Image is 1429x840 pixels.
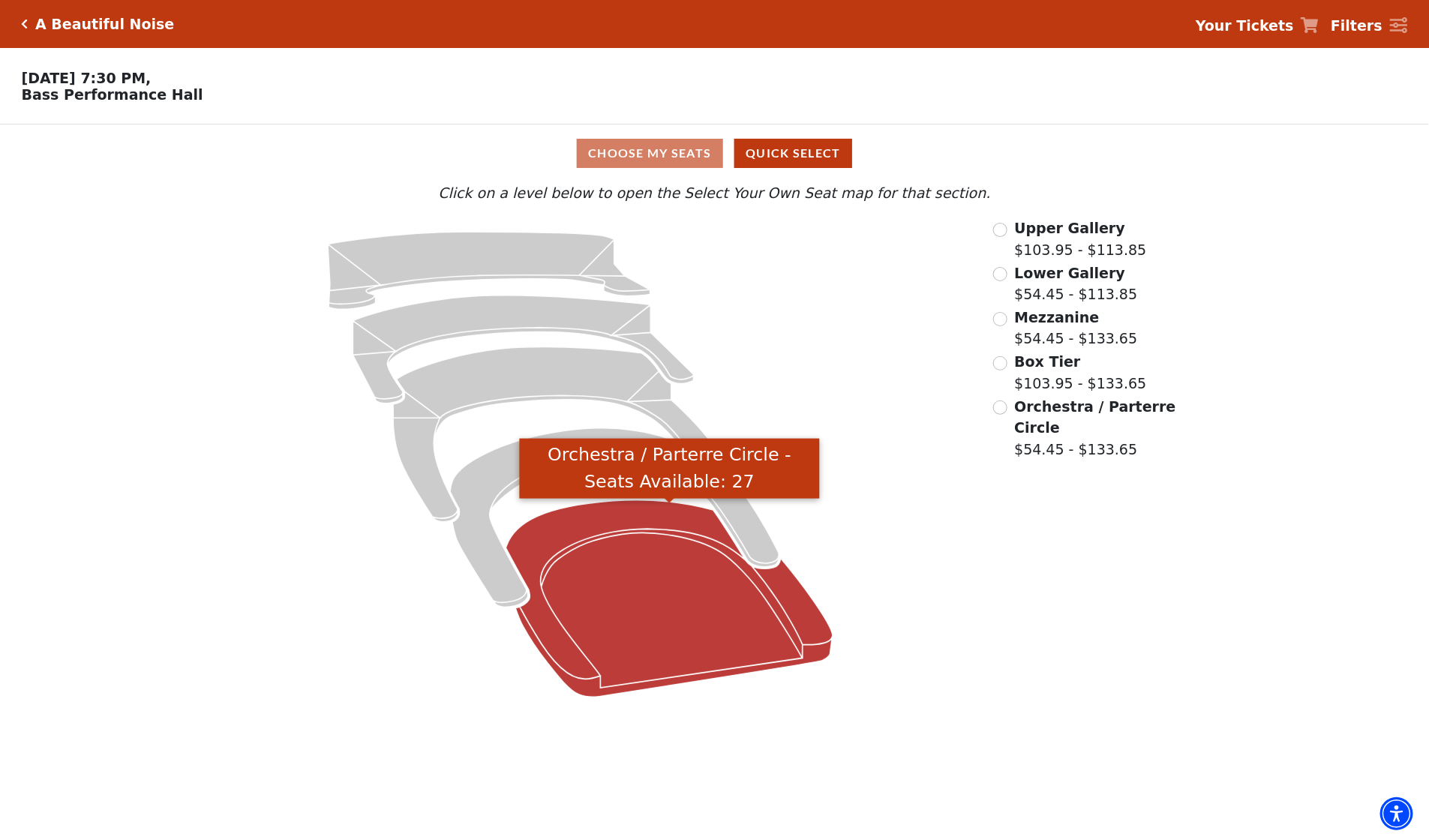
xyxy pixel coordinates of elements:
span: Orchestra / Parterre Circle [1014,398,1175,436]
label: $54.45 - $133.65 [1014,396,1178,460]
input: Box Tier$103.95 - $133.65 [993,356,1007,370]
button: Quick Select [734,139,852,168]
path: Orchestra / Parterre Circle - Seats Available: 27 [506,500,833,697]
span: Lower Gallery [1014,265,1125,281]
path: Upper Gallery - Seats Available: 288 [328,232,650,309]
strong: Your Tickets [1196,17,1294,34]
p: Click on a level below to open the Select Your Own Seat map for that section. [189,182,1239,204]
div: Orchestra / Parterre Circle - Seats Available: 27 [520,438,820,499]
div: Accessibility Menu [1380,797,1413,830]
span: Upper Gallery [1014,220,1125,236]
label: $54.45 - $133.65 [1014,307,1137,349]
input: Lower Gallery$54.45 - $113.85 [993,267,1007,281]
strong: Filters [1331,17,1382,34]
a: Your Tickets [1196,15,1319,37]
label: $54.45 - $113.85 [1014,262,1137,305]
input: Orchestra / Parterre Circle$54.45 - $133.65 [993,400,1007,415]
input: Upper Gallery$103.95 - $113.85 [993,223,1007,237]
span: Box Tier [1014,353,1080,370]
path: Lower Gallery - Seats Available: 75 [353,295,695,403]
h5: A Beautiful Noise [35,16,174,33]
a: Click here to go back to filters [22,19,29,29]
a: Filters [1331,15,1407,37]
input: Mezzanine$54.45 - $133.65 [993,312,1007,326]
label: $103.95 - $113.85 [1014,217,1146,260]
span: Mezzanine [1014,309,1099,325]
label: $103.95 - $133.65 [1014,351,1146,394]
